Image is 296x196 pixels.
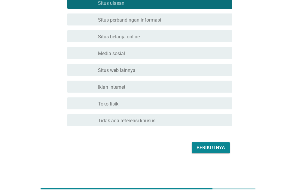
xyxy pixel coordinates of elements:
font: memeriksa [72,117,137,124]
font: Situs web lainnya [98,67,136,73]
font: memeriksa [72,16,137,23]
font: Situs belanja online [98,34,140,40]
font: Toko fisik [98,101,118,107]
font: memeriksa [72,100,137,107]
button: Berikutnya [192,142,230,153]
font: memeriksa [72,66,137,73]
font: memeriksa [72,49,137,57]
font: Tidak ada referensi khusus [98,118,155,123]
font: Berikutnya [197,145,225,150]
font: Iklan internet [98,84,125,90]
font: Media sosial [98,51,125,56]
font: memeriksa [72,83,137,90]
font: Situs perbandingan informasi [98,17,161,23]
font: memeriksa [72,33,137,40]
font: Situs ulasan [98,0,124,6]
